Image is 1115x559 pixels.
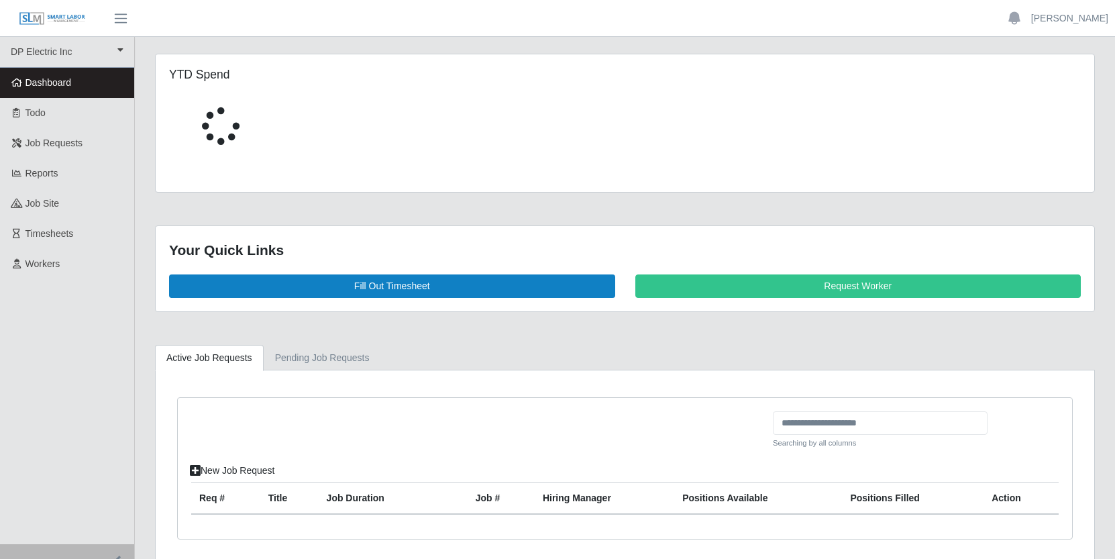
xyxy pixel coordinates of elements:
[169,68,460,82] h5: YTD Spend
[842,483,984,515] th: Positions Filled
[25,107,46,118] span: Todo
[264,345,381,371] a: Pending Job Requests
[773,438,988,449] small: Searching by all columns
[25,228,74,239] span: Timesheets
[319,483,441,515] th: Job Duration
[181,459,284,482] a: New Job Request
[468,483,535,515] th: Job #
[1031,11,1108,26] a: [PERSON_NAME]
[25,138,83,148] span: Job Requests
[984,483,1059,515] th: Action
[635,274,1081,298] a: Request Worker
[25,168,58,179] span: Reports
[25,77,72,88] span: Dashboard
[674,483,842,515] th: Positions Available
[191,483,260,515] th: Req #
[535,483,674,515] th: Hiring Manager
[25,258,60,269] span: Workers
[19,11,86,26] img: SLM Logo
[169,274,615,298] a: Fill Out Timesheet
[169,240,1081,261] div: Your Quick Links
[25,198,60,209] span: job site
[260,483,319,515] th: Title
[155,345,264,371] a: Active Job Requests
